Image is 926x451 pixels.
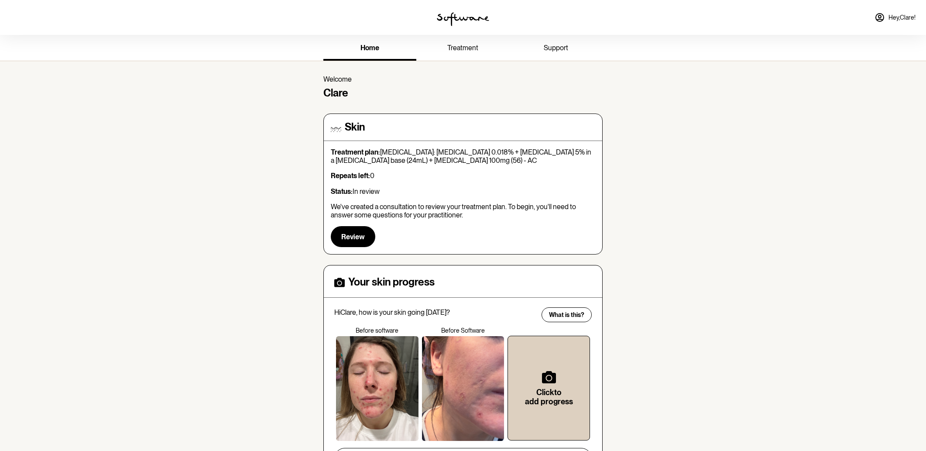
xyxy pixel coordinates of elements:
h6: Click to add progress [522,388,576,406]
a: home [323,37,416,61]
h4: Skin [345,121,365,134]
span: What is this? [549,311,584,319]
h4: Clare [323,87,603,100]
span: Hey, Clare ! [888,14,916,21]
span: support [544,44,568,52]
a: support [510,37,603,61]
h4: Your skin progress [348,276,435,289]
span: Review [341,233,365,241]
span: treatment [447,44,478,52]
p: We've created a consultation to review your treatment plan. To begin, you'll need to answer some ... [331,203,595,219]
p: Welcome [323,75,603,83]
strong: Status: [331,187,353,196]
p: [MEDICAL_DATA]: [MEDICAL_DATA] 0.018% + [MEDICAL_DATA] 5% in a [MEDICAL_DATA] base (24mL) + [MEDI... [331,148,595,165]
p: Before Software [420,327,506,334]
p: Hi Clare , how is your skin going [DATE]? [334,308,536,317]
strong: Treatment plan: [331,148,380,156]
p: In review [331,187,595,196]
strong: Repeats left: [331,172,370,180]
p: Before software [334,327,420,334]
a: treatment [416,37,509,61]
span: home [360,44,379,52]
button: Review [331,226,375,247]
button: What is this? [542,307,592,322]
img: software logo [437,12,489,26]
a: Hey,Clare! [869,7,921,28]
p: 0 [331,172,595,180]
